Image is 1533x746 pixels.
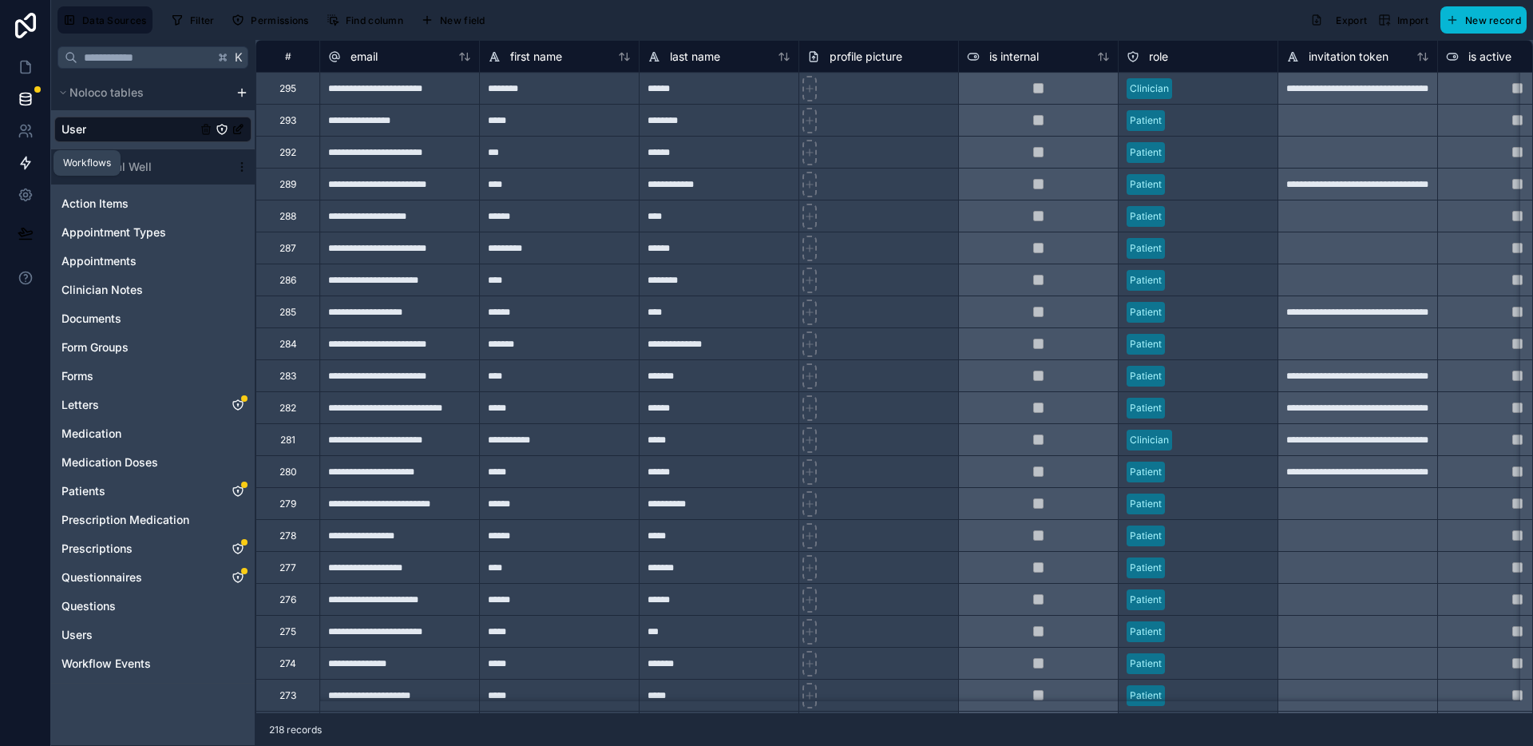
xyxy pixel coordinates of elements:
div: Patient [1130,209,1162,224]
div: Patient [1130,273,1162,288]
span: New record [1465,14,1521,26]
span: Permissions [251,14,308,26]
span: Filter [190,14,215,26]
div: Patient [1130,177,1162,192]
div: 278 [279,530,296,542]
span: invitation token [1309,49,1388,65]
button: Permissions [226,8,314,32]
span: K [233,52,244,63]
div: Clinician [1130,81,1169,96]
div: 279 [279,498,296,510]
div: Patient [1130,241,1162,256]
div: 292 [279,146,296,159]
button: Import [1373,6,1434,34]
div: Patient [1130,145,1162,160]
div: Patient [1130,657,1162,671]
div: 287 [279,242,296,255]
span: last name [670,49,720,65]
div: 285 [279,306,296,319]
a: New record [1434,6,1527,34]
div: Clinician [1130,433,1169,447]
div: 289 [279,178,296,191]
div: Patient [1130,593,1162,607]
button: New field [415,8,491,32]
div: 293 [279,114,296,127]
div: Patient [1130,625,1162,639]
span: Export [1336,14,1367,26]
span: 218 records [269,724,322,736]
span: email [351,49,378,65]
div: 274 [279,657,296,670]
span: profile picture [830,49,902,65]
button: Export [1305,6,1373,34]
div: 275 [279,625,296,638]
button: Filter [165,8,220,32]
div: 276 [279,593,296,606]
div: 277 [279,561,296,574]
div: Patient [1130,305,1162,319]
div: 284 [279,338,297,351]
span: Data Sources [82,14,147,26]
div: Workflows [63,157,111,169]
div: Patient [1130,497,1162,511]
span: Import [1397,14,1428,26]
div: 288 [279,210,296,223]
div: Patient [1130,465,1162,479]
span: Find column [346,14,403,26]
div: Patient [1130,369,1162,383]
div: 295 [279,82,296,95]
div: Patient [1130,561,1162,575]
div: 280 [279,466,297,478]
div: # [268,50,307,62]
div: Patient [1130,401,1162,415]
div: Patient [1130,688,1162,703]
div: 281 [280,434,295,446]
div: 283 [279,370,296,383]
a: Permissions [226,8,320,32]
span: is active [1468,49,1511,65]
button: Data Sources [57,6,153,34]
span: role [1149,49,1168,65]
span: first name [510,49,562,65]
div: 273 [279,689,296,702]
button: Find column [321,8,409,32]
span: New field [440,14,485,26]
div: Patient [1130,113,1162,128]
div: 282 [279,402,296,415]
span: is internal [989,49,1039,65]
button: New record [1440,6,1527,34]
div: Patient [1130,529,1162,543]
div: 286 [279,274,296,287]
div: Patient [1130,337,1162,351]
